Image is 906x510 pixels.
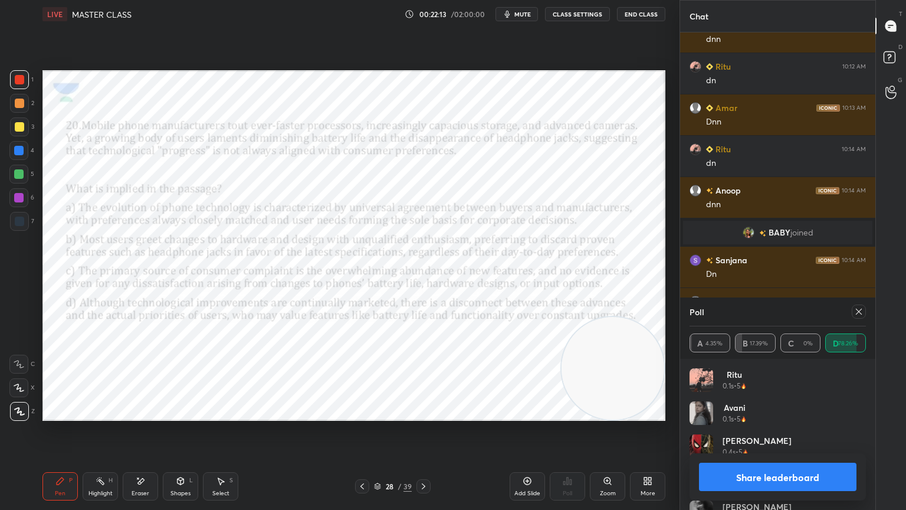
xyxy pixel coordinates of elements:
[723,414,734,424] h5: 0.1s
[706,116,866,128] div: Dnn
[9,188,34,207] div: 6
[398,483,401,490] div: /
[88,491,113,496] div: Highlight
[109,478,113,483] div: H
[723,434,792,447] h4: [PERSON_NAME]
[816,187,839,194] img: iconic-dark.1390631f.png
[713,143,731,155] h6: Ritu
[816,104,840,112] img: iconic-dark.1390631f.png
[769,228,790,237] span: BABY
[741,416,746,422] img: streak-poll-icon.44701ccd.svg
[706,146,713,153] img: Learner_Badge_beginner_1_8b307cf2a0.svg
[617,7,665,21] button: End Class
[10,402,35,421] div: Z
[229,478,233,483] div: S
[9,378,35,397] div: X
[545,7,610,21] button: CLASS SETTINGS
[10,212,34,231] div: 7
[212,491,229,496] div: Select
[842,187,866,194] div: 10:14 AM
[706,269,866,280] div: Dn
[9,355,35,374] div: C
[690,61,701,73] img: 0f107b78b96141c9ba4a05f95863bfeb.jpg
[403,481,412,492] div: 39
[723,381,734,391] h5: 0.1s
[842,104,866,112] div: 10:13 AM
[680,32,875,420] div: grid
[690,185,701,197] img: default.png
[723,368,746,381] h4: Ritu
[706,34,866,45] div: dnn
[706,257,713,264] img: no-rating-badge.077c3623.svg
[759,230,766,237] img: no-rating-badge.077c3623.svg
[723,447,736,457] h5: 0.4s
[690,254,701,266] img: 3
[55,491,65,496] div: Pen
[514,10,531,18] span: mute
[383,483,395,490] div: 28
[132,491,149,496] div: Eraser
[690,306,704,318] h4: Poll
[713,295,741,308] h6: Anoop
[790,228,813,237] span: joined
[10,94,34,113] div: 2
[898,42,902,51] p: D
[734,414,737,424] h5: •
[10,70,34,89] div: 1
[743,449,748,455] img: streak-poll-icon.44701ccd.svg
[743,227,754,238] img: 5b10d5499b0c4dd6861b26e298f0b63c.jpg
[706,104,713,112] img: Learner_Badge_beginner_1_8b307cf2a0.svg
[706,188,713,194] img: no-rating-badge.077c3623.svg
[69,478,73,483] div: P
[690,143,701,155] img: 0f107b78b96141c9ba4a05f95863bfeb.jpg
[600,491,616,496] div: Zoom
[737,414,741,424] h5: 5
[10,117,34,136] div: 3
[898,76,902,84] p: G
[9,141,34,160] div: 4
[514,491,540,496] div: Add Slide
[713,184,741,197] h6: Anoop
[72,9,132,20] h4: MASTER CLASS
[690,102,701,114] img: default.png
[713,60,731,73] h6: Ritu
[842,146,866,153] div: 10:14 AM
[713,102,737,114] h6: Amar
[736,447,738,457] h5: •
[690,368,866,510] div: grid
[189,478,193,483] div: L
[842,63,866,70] div: 10:12 AM
[690,401,713,425] img: 1f454bbfbb4e46a3a1e11cc953c35944.jpg
[170,491,191,496] div: Shapes
[699,463,856,491] button: Share leaderboard
[706,158,866,169] div: dn
[842,257,866,264] div: 10:14 AM
[42,7,67,21] div: LIVE
[737,381,741,391] h5: 5
[690,368,713,392] img: 0f107b78b96141c9ba4a05f95863bfeb.jpg
[680,1,718,32] p: Chat
[734,381,737,391] h5: •
[9,165,34,184] div: 5
[816,257,839,264] img: iconic-dark.1390631f.png
[706,75,866,87] div: dn
[741,383,746,389] img: streak-poll-icon.44701ccd.svg
[723,401,746,414] h4: Avani
[738,447,743,457] h5: 5
[690,434,713,458] img: 6cc973db6e5b493dbe2bcc7f370a54f2.jpg
[713,254,747,266] h6: Sanjana
[641,491,655,496] div: More
[495,7,538,21] button: mute
[899,9,902,18] p: T
[706,63,713,70] img: Learner_Badge_beginner_1_8b307cf2a0.svg
[706,199,866,211] div: dnn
